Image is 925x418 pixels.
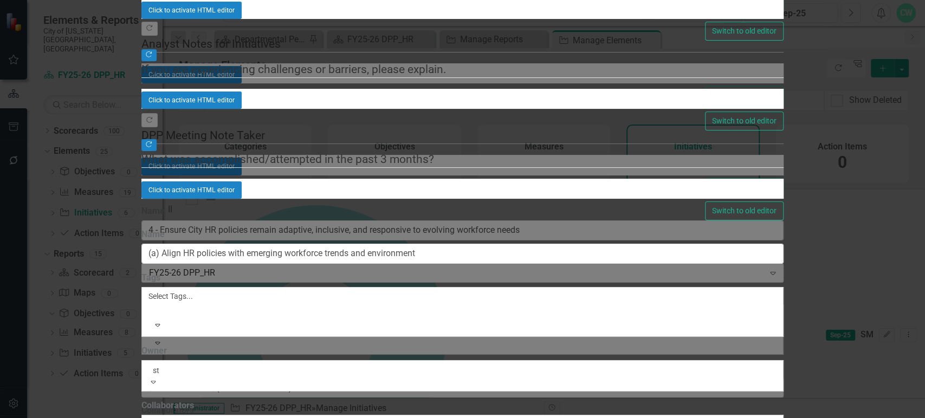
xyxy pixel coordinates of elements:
[705,22,784,41] button: Switch to old editor
[141,2,242,19] button: Click to activate HTML editor
[705,112,784,130] button: Switch to old editor
[141,400,784,412] label: Collaborators
[141,61,784,78] legend: If you are experiencing challenges or barriers, please explain.
[141,244,784,264] input: Milestone Name
[705,201,784,220] button: Switch to old editor
[148,291,777,302] div: Select Tags...
[141,228,784,241] label: Name
[141,345,784,357] label: Owner
[141,92,242,109] button: Click to activate HTML editor
[141,151,784,168] legend: What was accomplished/attempted in the past 3 months?
[141,272,784,284] label: Tags
[141,181,242,199] button: Click to activate HTML editor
